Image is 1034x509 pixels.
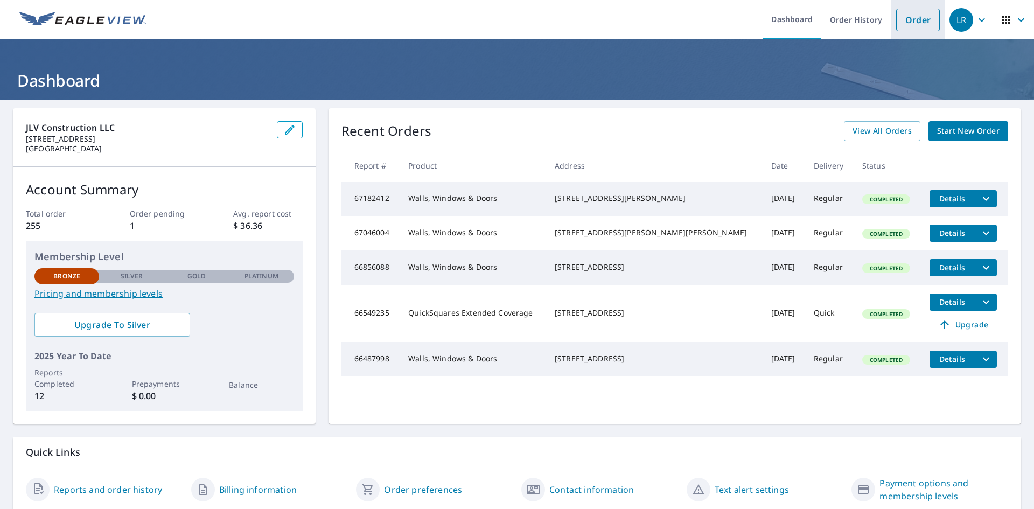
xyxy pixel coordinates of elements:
div: LR [949,8,973,32]
td: [DATE] [763,285,805,342]
a: Order preferences [384,483,462,496]
p: Silver [121,271,143,281]
p: Platinum [244,271,278,281]
a: Upgrade To Silver [34,313,190,337]
span: Completed [863,264,909,272]
td: Walls, Windows & Doors [400,250,546,285]
p: Membership Level [34,249,294,264]
span: Start New Order [937,124,1000,138]
button: detailsBtn-66856088 [930,259,975,276]
span: Details [936,354,968,364]
button: detailsBtn-66487998 [930,351,975,368]
td: Walls, Windows & Doors [400,342,546,376]
p: Avg. report cost [233,208,302,219]
div: [STREET_ADDRESS][PERSON_NAME] [555,193,754,204]
p: $ 36.36 [233,219,302,232]
a: Contact information [549,483,634,496]
p: Reports Completed [34,367,99,389]
a: Order [896,9,940,31]
span: Details [936,297,968,307]
span: Upgrade To Silver [43,319,181,331]
p: Total order [26,208,95,219]
td: Quick [805,285,854,342]
span: Completed [863,356,909,364]
button: detailsBtn-66549235 [930,294,975,311]
a: Payment options and membership levels [879,477,1008,503]
h1: Dashboard [13,69,1021,92]
span: Details [936,262,968,273]
td: Walls, Windows & Doors [400,182,546,216]
p: Order pending [130,208,199,219]
a: Text alert settings [715,483,789,496]
p: 2025 Year To Date [34,350,294,362]
th: Product [400,150,546,182]
p: 255 [26,219,95,232]
span: View All Orders [853,124,912,138]
button: filesDropdownBtn-67182412 [975,190,997,207]
td: [DATE] [763,182,805,216]
div: [STREET_ADDRESS] [555,308,754,318]
div: [STREET_ADDRESS] [555,353,754,364]
th: Status [854,150,921,182]
button: filesDropdownBtn-67046004 [975,225,997,242]
td: Regular [805,216,854,250]
a: Pricing and membership levels [34,287,294,300]
p: Account Summary [26,180,303,199]
td: Regular [805,250,854,285]
span: Details [936,228,968,238]
div: [STREET_ADDRESS] [555,262,754,273]
span: Completed [863,310,909,318]
button: filesDropdownBtn-66487998 [975,351,997,368]
td: 67046004 [341,216,400,250]
td: [DATE] [763,250,805,285]
div: [STREET_ADDRESS][PERSON_NAME][PERSON_NAME] [555,227,754,238]
td: 67182412 [341,182,400,216]
span: Upgrade [936,318,990,331]
p: Recent Orders [341,121,432,141]
a: Reports and order history [54,483,162,496]
p: [STREET_ADDRESS] [26,134,268,144]
button: detailsBtn-67182412 [930,190,975,207]
img: EV Logo [19,12,146,28]
a: Billing information [219,483,297,496]
button: detailsBtn-67046004 [930,225,975,242]
td: Regular [805,342,854,376]
button: filesDropdownBtn-66856088 [975,259,997,276]
a: Upgrade [930,316,997,333]
p: $ 0.00 [132,389,197,402]
th: Address [546,150,763,182]
th: Date [763,150,805,182]
p: JLV Construction LLC [26,121,268,134]
p: Bronze [53,271,80,281]
td: 66487998 [341,342,400,376]
td: 66549235 [341,285,400,342]
th: Report # [341,150,400,182]
p: Quick Links [26,445,1008,459]
p: Gold [187,271,206,281]
p: Balance [229,379,294,391]
th: Delivery [805,150,854,182]
td: Walls, Windows & Doors [400,216,546,250]
td: QuickSquares Extended Coverage [400,285,546,342]
span: Details [936,193,968,204]
p: 1 [130,219,199,232]
td: [DATE] [763,342,805,376]
p: [GEOGRAPHIC_DATA] [26,144,268,154]
a: Start New Order [928,121,1008,141]
button: filesDropdownBtn-66549235 [975,294,997,311]
p: Prepayments [132,378,197,389]
a: View All Orders [844,121,920,141]
td: 66856088 [341,250,400,285]
p: 12 [34,389,99,402]
span: Completed [863,196,909,203]
span: Completed [863,230,909,238]
td: [DATE] [763,216,805,250]
td: Regular [805,182,854,216]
